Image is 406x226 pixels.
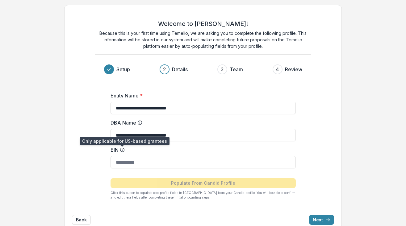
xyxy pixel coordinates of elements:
label: DBA Name [111,119,292,126]
h2: Welcome to [PERSON_NAME]! [158,20,248,27]
div: 3 [221,66,224,73]
p: Click this button to populate core profile fields in [GEOGRAPHIC_DATA] from your Candid profile. ... [111,191,296,200]
div: Progress [104,64,302,74]
button: Next [309,215,334,225]
div: 2 [163,66,166,73]
button: Back [72,215,91,225]
p: Because this is your first time using Temelio, we are asking you to complete the following profil... [95,30,311,49]
button: Populate From Candid Profile [111,178,296,188]
h3: Team [230,66,243,73]
label: EIN [111,146,292,154]
label: Entity Name [111,92,292,99]
h3: Review [285,66,302,73]
div: 4 [276,66,279,73]
h3: Setup [116,66,130,73]
h3: Details [172,66,188,73]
